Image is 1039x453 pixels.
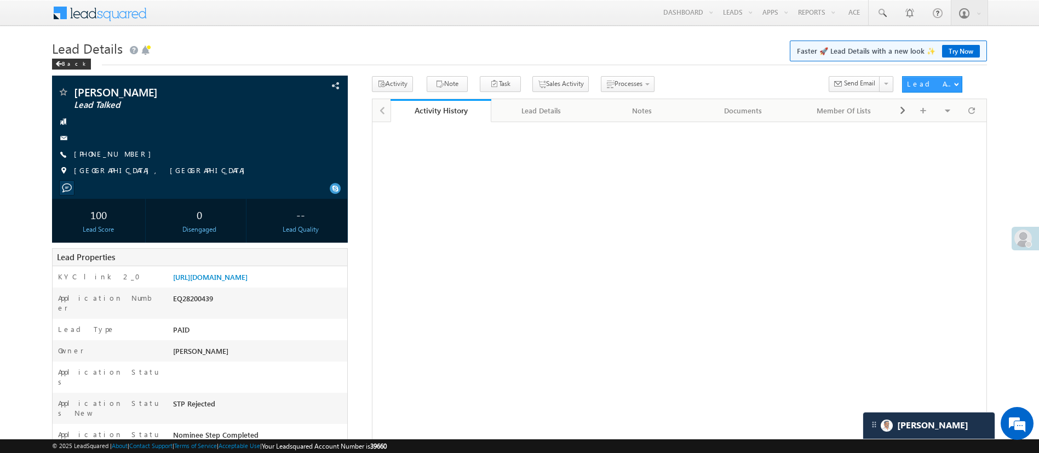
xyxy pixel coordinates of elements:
[55,225,142,234] div: Lead Score
[902,76,962,93] button: Lead Actions
[170,324,347,340] div: PAID
[58,293,159,313] label: Application Number
[74,149,157,158] a: [PHONE_NUMBER]
[170,398,347,414] div: STP Rejected
[58,272,147,282] label: KYC link 2_0
[58,367,159,387] label: Application Status
[863,412,995,439] div: carter-dragCarter[PERSON_NAME]
[702,104,784,117] div: Documents
[491,99,592,122] a: Lead Details
[391,99,491,122] a: Activity History
[74,87,259,98] span: [PERSON_NAME]
[52,59,91,70] div: Back
[427,76,468,92] button: Note
[372,76,413,92] button: Activity
[797,45,980,56] span: Faster 🚀 Lead Details with a new look ✨
[52,441,387,451] span: © 2025 LeadSquared | | | | |
[156,204,243,225] div: 0
[55,204,142,225] div: 100
[257,204,345,225] div: --
[693,99,794,122] a: Documents
[829,76,880,92] button: Send Email
[802,104,885,117] div: Member Of Lists
[173,272,248,282] a: [URL][DOMAIN_NAME]
[907,79,954,89] div: Lead Actions
[592,99,693,122] a: Notes
[52,58,96,67] a: Back
[58,346,84,355] label: Owner
[500,104,582,117] div: Lead Details
[480,76,521,92] button: Task
[57,251,115,262] span: Lead Properties
[844,78,875,88] span: Send Email
[74,100,259,111] span: Lead Talked
[170,429,347,445] div: Nominee Step Completed
[170,293,347,308] div: EQ28200439
[173,346,228,355] span: [PERSON_NAME]
[881,420,893,432] img: Carter
[370,442,387,450] span: 39660
[174,442,217,449] a: Terms of Service
[942,45,980,58] a: Try Now
[58,398,159,418] label: Application Status New
[615,79,642,88] span: Processes
[601,76,655,92] button: Processes
[58,324,115,334] label: Lead Type
[219,442,260,449] a: Acceptable Use
[74,165,250,176] span: [GEOGRAPHIC_DATA], [GEOGRAPHIC_DATA]
[52,39,123,57] span: Lead Details
[532,76,589,92] button: Sales Activity
[257,225,345,234] div: Lead Quality
[262,442,387,450] span: Your Leadsquared Account Number is
[399,105,483,116] div: Activity History
[794,99,894,122] a: Member Of Lists
[112,442,128,449] a: About
[129,442,173,449] a: Contact Support
[897,420,968,431] span: Carter
[156,225,243,234] div: Disengaged
[870,420,879,429] img: carter-drag
[601,104,683,117] div: Notes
